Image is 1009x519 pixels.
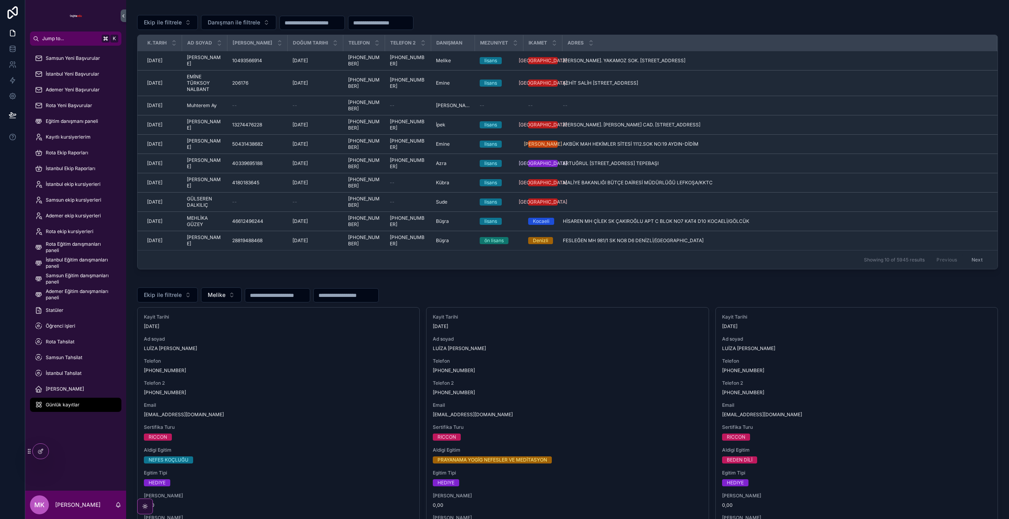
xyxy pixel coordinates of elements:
span: [DATE] [147,237,162,244]
span: [PERSON_NAME] [187,234,223,247]
div: lisans [484,80,497,87]
span: k.Tarih [147,40,167,46]
span: Sertifika Turu [144,424,413,430]
a: Ademer Eğitim danışmanları paneli [30,287,121,302]
div: Kocaeli [533,218,549,225]
span: 13274476228 [232,122,262,128]
span: [PHONE_NUMBER] [348,54,380,67]
span: Danışman [436,40,462,46]
span: telefon 2 [390,40,416,46]
span: -- [292,102,297,109]
span: Samsun Yeni Başvurular [46,55,100,61]
span: [PHONE_NUMBER] [348,99,380,112]
div: [GEOGRAPHIC_DATA] [519,198,567,206]
a: Ademer ekip kursiyerleri [30,209,121,223]
div: lisans [484,179,497,186]
span: [PHONE_NUMBER] [348,157,380,170]
div: HEDIYE [727,479,744,486]
span: [PERSON_NAME] [187,157,223,170]
div: lisans [484,198,497,206]
span: 40339695188 [232,160,262,167]
div: RICCON [149,434,167,441]
span: [DATE] [147,80,162,86]
span: Kayit Tarihi [433,314,702,320]
span: MEHLİKA GÜZEY [187,215,223,228]
span: Samsun ekip kursiyerleri [46,197,101,203]
span: 46612496244 [232,218,263,224]
span: [PERSON_NAME]. YAKAMOZ SOK. [STREET_ADDRESS] [563,57,685,64]
span: [DATE] [292,218,308,224]
span: [EMAIL_ADDRESS][DOMAIN_NAME] [722,411,991,418]
a: Kayıtlı kursiyerlerim [30,130,121,144]
span: İpek [436,122,445,128]
span: 206176 [232,80,248,86]
span: Azra [436,160,447,167]
span: İstanbul Yeni Başvurular [46,71,99,77]
span: Rota Tahsilat [46,339,74,345]
a: Öğrenci işleri [30,319,121,333]
a: Rota ekip kursiyerleri [30,224,121,239]
span: [PHONE_NUMBER] [390,157,426,170]
button: Select Button [137,287,198,302]
span: Telefon [722,358,991,364]
span: [DATE] [292,80,308,86]
span: Günlük kayıtlar [46,402,80,408]
span: [PHONE_NUMBER] [348,119,380,131]
span: LUİZA [PERSON_NAME] [144,345,413,352]
span: [PERSON_NAME] [187,138,223,150]
span: [DATE] [147,180,162,186]
button: Jump to...K [30,32,121,46]
span: -- [232,102,237,109]
p: [PERSON_NAME] [55,501,101,509]
span: [PHONE_NUMBER] [348,138,380,150]
span: EMİNE TÜRKSOY NALBANT [187,74,223,93]
span: [PHONE_NUMBER] [390,119,426,131]
span: [PERSON_NAME] [187,54,223,67]
span: Ademer Eğitim danışmanları paneli [46,288,114,301]
span: [PERSON_NAME]. [PERSON_NAME] CAD. [STREET_ADDRESS] [563,122,700,128]
span: [DATE] [292,237,308,244]
span: [PHONE_NUMBER] [390,234,426,247]
span: [PHONE_NUMBER] [433,367,702,374]
a: Samsun Yeni Başvurular [30,51,121,65]
a: Rota Yeni Başvurular [30,98,121,113]
span: Ad soyad [722,336,991,342]
div: [GEOGRAPHIC_DATA] [519,121,567,128]
span: [PHONE_NUMBER] [390,138,426,150]
div: ön lisans [484,237,504,244]
div: scrollable content [25,46,126,422]
span: Ekip ile filtrele [144,291,182,299]
span: Ekip ile filtrele [144,19,182,26]
span: Telefon [348,40,370,46]
span: Mezuniyet [480,40,508,46]
span: [PERSON_NAME] [187,176,223,189]
span: FESLEĞEN MH 981/1 SK NO8 D6 DENİZLİ/[GEOGRAPHIC_DATA] [563,237,704,244]
span: ERTUĞRUL [STREET_ADDRESS] TEPEBAŞI [563,160,659,167]
span: Email [144,402,413,408]
div: lisans [484,141,497,148]
span: Samsun Eğitim danışmanları paneli [46,272,114,285]
span: Showing 10 of 5945 results [864,257,925,263]
span: İstanbul Ekip Raporları [46,165,95,172]
span: [PHONE_NUMBER] [348,234,380,247]
span: GÜLSEREN DALKILIÇ [187,196,223,208]
span: [PHONE_NUMBER] [348,215,380,228]
span: İstanbul Eğitim danışmanları paneli [46,257,114,269]
span: Email [433,402,702,408]
span: 28819488468 [232,237,262,244]
a: Samsun Eğitim danışmanları paneli [30,272,121,286]
span: Kayit Tarihi [144,314,413,320]
div: [PERSON_NAME] [524,141,562,148]
span: Melike [208,291,225,299]
a: Rota Eğitim danışmanları paneli [30,240,121,254]
button: Next [966,254,988,266]
a: Samsun Tahsilat [30,350,121,365]
a: [PERSON_NAME] [30,382,121,396]
span: Büşra [436,237,449,244]
span: Kayit Tarihi [722,314,991,320]
span: [DATE] [433,323,702,330]
span: Aldigi Egitim [722,447,991,453]
span: Kübra [436,180,449,186]
span: [PHONE_NUMBER] [390,54,426,67]
span: Aldigi Egitim [433,447,702,453]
